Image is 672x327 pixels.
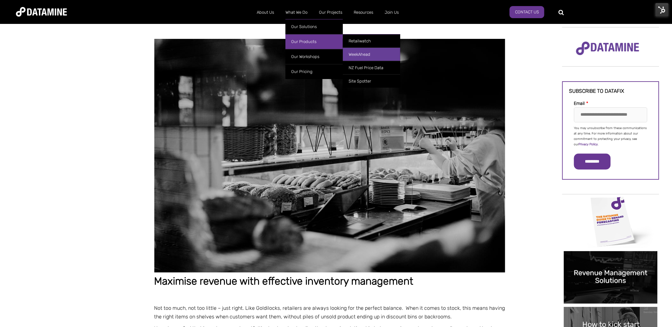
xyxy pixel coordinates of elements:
a: Our Pricing [285,64,343,79]
a: NZ Fuel Price Data [343,61,400,74]
img: 20250408 Maximise revenue with effective inventory management [154,39,505,272]
a: WeekAhead [343,47,400,61]
img: 20241030 Demand Forecasting Cover small-1 [564,195,658,248]
a: Resources [348,4,379,21]
span: Email [574,101,585,106]
a: What We Do [280,4,313,21]
img: Datamine [16,7,67,17]
a: Our Projects [313,4,348,21]
a: Our Workshops [285,49,343,64]
a: Join Us [379,4,404,21]
img: 20250408 Revenue Management solutions [564,251,658,304]
img: Datamine Logo No Strapline - Purple [572,37,644,60]
span: Maximise revenue with effective inventory management [154,275,414,287]
a: Site Spotter [343,74,400,88]
p: Not too much, not too little – just right. Like Goldilocks, retailers are always looking for the ... [154,304,505,321]
a: Contact Us [510,6,544,18]
a: Our Solutions [285,19,343,34]
a: Privacy Policy [579,142,598,146]
a: About Us [251,4,280,21]
h3: Subscribe to datafix [569,88,652,94]
a: Retailwatch [343,34,400,47]
img: HubSpot Tools Menu Toggle [655,3,669,17]
p: You may unsubscribe from these communications at any time. For more information about our commitm... [574,126,647,147]
a: Our Products [285,34,343,49]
